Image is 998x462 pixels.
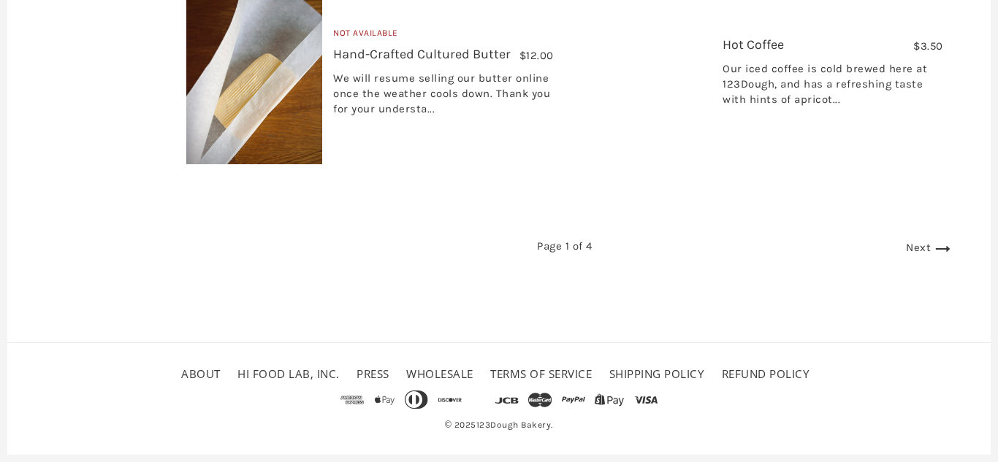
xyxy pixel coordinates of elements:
a: 123Dough Bakery [476,420,552,430]
div: We will resume selling our butter online once the weather cools down. Thank you for your understa... [333,71,554,124]
a: Hand-Crafted Cultured Butter [333,46,511,62]
a: Terms of service [490,366,592,381]
a: Press [357,366,389,381]
span: © 2025 . [441,413,557,436]
span: Page 1 of 4 [537,239,593,253]
div: Not Available [333,26,554,46]
a: Refund policy [722,366,810,381]
ul: Secondary [178,361,820,387]
a: About [181,366,221,381]
div: Our iced coffee is cold brewed here at 123Dough, and has a refreshing taste with hints of apricot... [723,61,943,115]
span: $3.50 [913,39,943,53]
a: Wholesale [406,366,473,381]
a: Hot Coffee [723,36,784,53]
span: $12.00 [519,49,554,62]
a: Shipping Policy [609,366,705,381]
a: Next [906,241,954,254]
a: HI FOOD LAB, INC. [237,366,340,381]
